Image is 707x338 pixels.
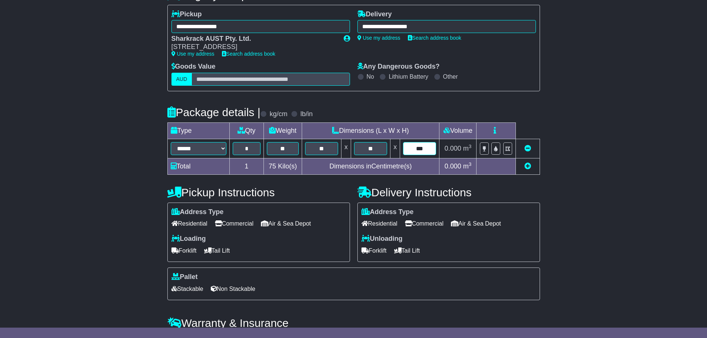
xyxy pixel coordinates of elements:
[361,245,387,256] span: Forklift
[264,122,302,139] td: Weight
[171,245,197,256] span: Forklift
[451,218,501,229] span: Air & Sea Depot
[261,218,311,229] span: Air & Sea Depot
[269,110,287,118] label: kg/cm
[171,218,207,229] span: Residential
[204,245,230,256] span: Tail Lift
[302,158,439,174] td: Dimensions in Centimetre(s)
[167,122,229,139] td: Type
[408,35,461,41] a: Search address book
[171,43,336,51] div: [STREET_ADDRESS]
[469,161,472,167] sup: 3
[171,10,202,19] label: Pickup
[357,63,440,71] label: Any Dangerous Goods?
[171,51,215,57] a: Use my address
[357,10,392,19] label: Delivery
[357,35,400,41] a: Use my address
[171,273,198,281] label: Pallet
[389,73,428,80] label: Lithium Battery
[167,186,350,198] h4: Pickup Instructions
[445,145,461,152] span: 0.000
[167,317,540,329] h4: Warranty & Insurance
[229,158,264,174] td: 1
[211,283,255,295] span: Non Stackable
[171,283,203,295] span: Stackable
[264,158,302,174] td: Kilo(s)
[463,145,472,152] span: m
[171,63,216,71] label: Goods Value
[171,235,206,243] label: Loading
[171,208,224,216] label: Address Type
[167,158,229,174] td: Total
[171,73,192,86] label: AUD
[443,73,458,80] label: Other
[167,106,261,118] h4: Package details |
[300,110,312,118] label: lb/in
[394,245,420,256] span: Tail Lift
[357,186,540,198] h4: Delivery Instructions
[302,122,439,139] td: Dimensions (L x W x H)
[439,122,477,139] td: Volume
[463,163,472,170] span: m
[390,139,400,158] td: x
[171,35,336,43] div: Sharkrack AUST Pty. Ltd.
[367,73,374,80] label: No
[229,122,264,139] td: Qty
[341,139,351,158] td: x
[361,218,397,229] span: Residential
[269,163,276,170] span: 75
[405,218,443,229] span: Commercial
[222,51,275,57] a: Search address book
[361,235,403,243] label: Unloading
[524,163,531,170] a: Add new item
[361,208,414,216] label: Address Type
[445,163,461,170] span: 0.000
[215,218,253,229] span: Commercial
[469,144,472,149] sup: 3
[524,145,531,152] a: Remove this item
